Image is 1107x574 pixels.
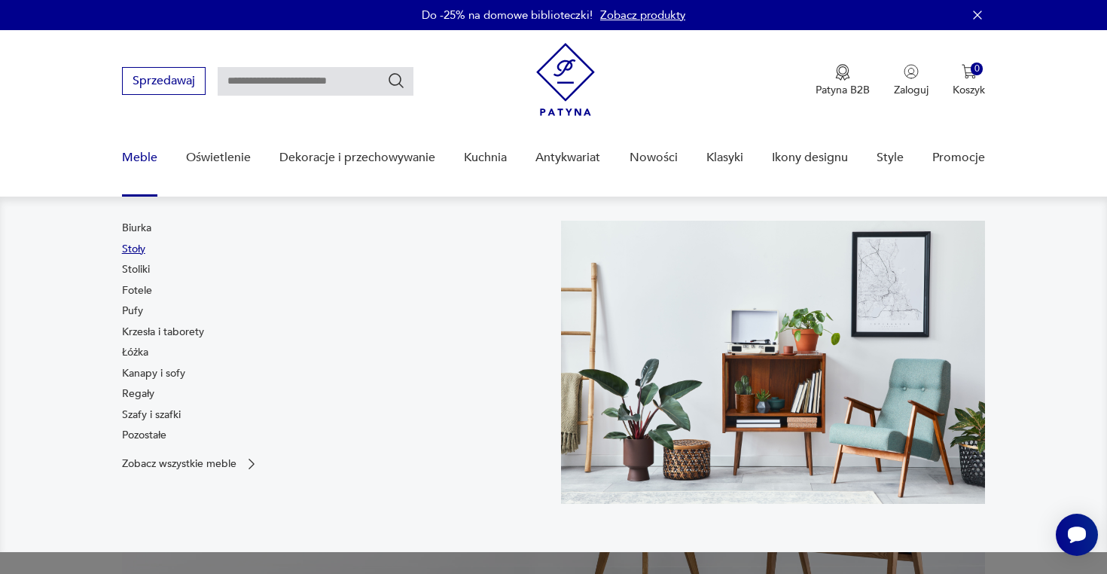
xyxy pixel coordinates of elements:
a: Zobacz wszystkie meble [122,456,259,472]
p: Patyna B2B [816,83,870,97]
a: Łóżka [122,345,148,360]
img: Ikonka użytkownika [904,64,919,79]
img: Ikona koszyka [962,64,977,79]
img: 969d9116629659dbb0bd4e745da535dc.jpg [561,221,985,504]
a: Stoliki [122,262,150,277]
a: Pozostałe [122,428,166,443]
a: Zobacz produkty [600,8,685,23]
a: Regały [122,386,154,401]
div: 0 [971,63,983,75]
button: Sprzedawaj [122,67,206,95]
p: Zaloguj [894,83,929,97]
p: Do -25% na domowe biblioteczki! [422,8,593,23]
button: Patyna B2B [816,64,870,97]
a: Sprzedawaj [122,77,206,87]
a: Stoły [122,242,145,257]
a: Pufy [122,304,143,319]
a: Kanapy i sofy [122,366,185,381]
img: Patyna - sklep z meblami i dekoracjami vintage [536,43,595,116]
a: Szafy i szafki [122,408,181,423]
iframe: Smartsupp widget button [1056,514,1098,556]
a: Klasyki [706,129,743,187]
a: Meble [122,129,157,187]
a: Kuchnia [464,129,507,187]
a: Oświetlenie [186,129,251,187]
a: Krzesła i taborety [122,325,204,340]
button: Szukaj [387,72,405,90]
a: Antykwariat [535,129,600,187]
a: Dekoracje i przechowywanie [279,129,435,187]
button: Zaloguj [894,64,929,97]
a: Fotele [122,283,152,298]
a: Biurka [122,221,151,236]
a: Promocje [932,129,985,187]
button: 0Koszyk [953,64,985,97]
a: Nowości [630,129,678,187]
p: Zobacz wszystkie meble [122,459,236,469]
img: Ikona medalu [835,64,850,81]
a: Ikony designu [772,129,848,187]
p: Koszyk [953,83,985,97]
a: Ikona medaluPatyna B2B [816,64,870,97]
a: Style [877,129,904,187]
